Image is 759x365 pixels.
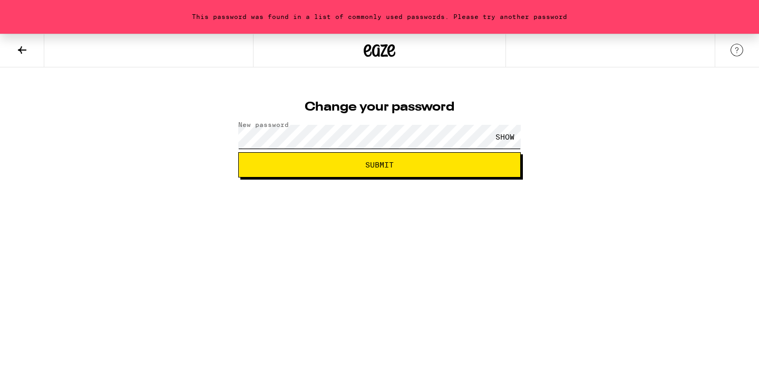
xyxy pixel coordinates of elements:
span: Submit [365,161,394,169]
button: Submit [238,152,521,177]
h1: Change your password [238,101,521,114]
label: New password [238,121,289,128]
span: Hi. Need any help? [6,7,76,16]
div: SHOW [489,125,521,149]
